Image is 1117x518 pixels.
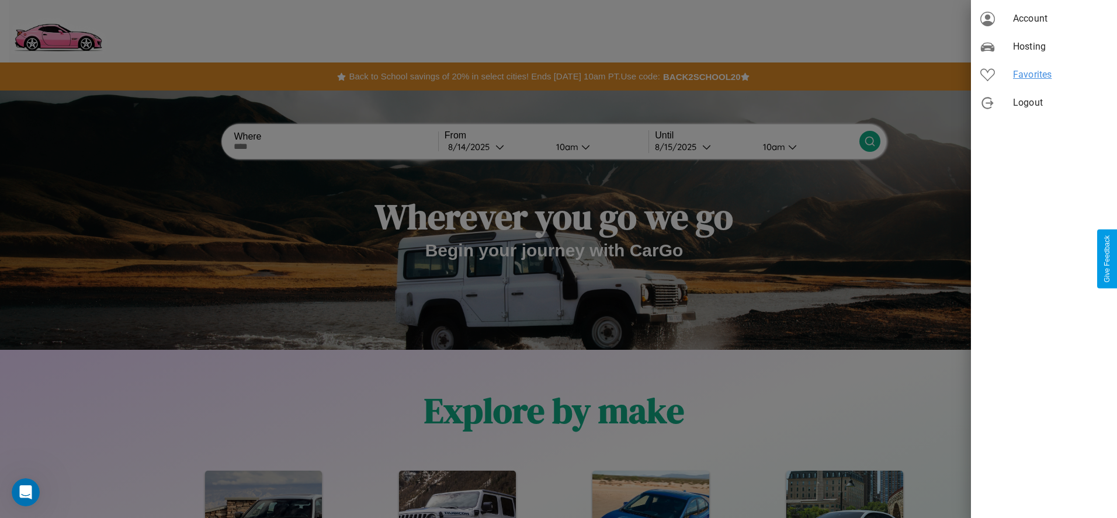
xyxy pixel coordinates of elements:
[12,478,40,506] iframe: Intercom live chat
[1013,68,1108,82] span: Favorites
[1013,96,1108,110] span: Logout
[971,33,1117,61] div: Hosting
[971,89,1117,117] div: Logout
[971,5,1117,33] div: Account
[1013,40,1108,54] span: Hosting
[971,61,1117,89] div: Favorites
[1103,235,1111,283] div: Give Feedback
[1013,12,1108,26] span: Account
